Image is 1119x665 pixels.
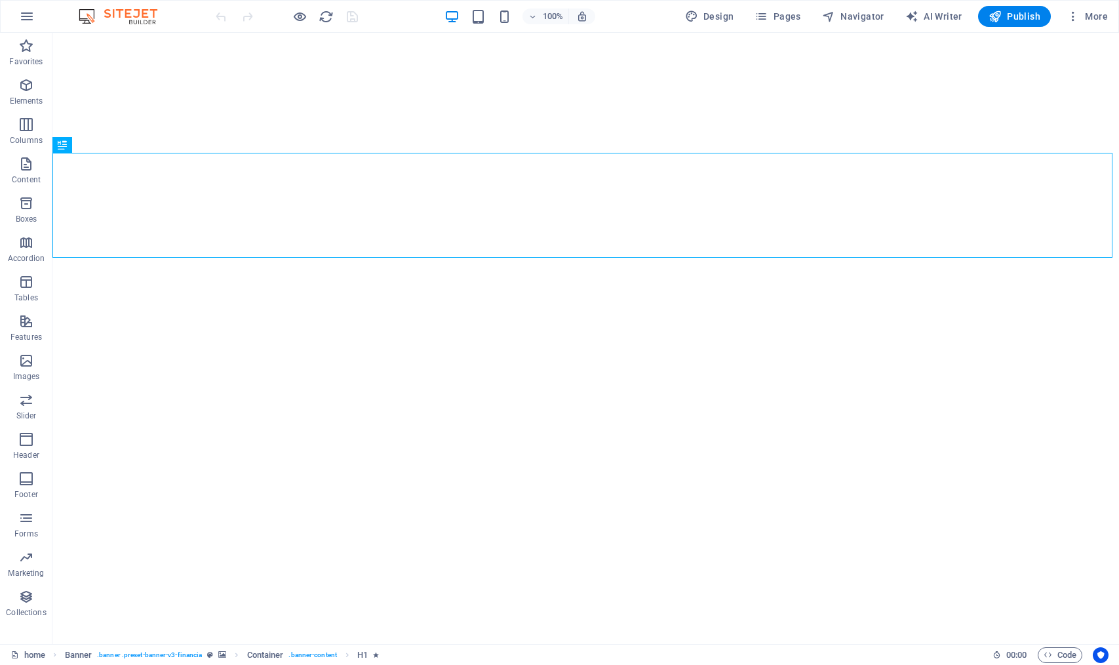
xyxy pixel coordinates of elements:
[755,10,800,23] span: Pages
[1006,647,1027,663] span: 00 00
[680,6,739,27] div: Design (Ctrl+Alt+Y)
[247,647,284,663] span: Click to select. Double-click to edit
[1038,647,1082,663] button: Code
[319,9,334,24] i: Reload page
[10,332,42,342] p: Features
[989,10,1040,23] span: Publish
[1067,10,1108,23] span: More
[685,10,734,23] span: Design
[6,607,46,618] p: Collections
[900,6,968,27] button: AI Writer
[318,9,334,24] button: reload
[373,651,379,658] i: Element contains an animation
[14,529,38,539] p: Forms
[10,135,43,146] p: Columns
[1015,650,1017,660] span: :
[522,9,569,24] button: 100%
[822,10,884,23] span: Navigator
[1093,647,1109,663] button: Usercentrics
[16,214,37,224] p: Boxes
[10,96,43,106] p: Elements
[10,647,45,663] a: Click to cancel selection. Double-click to open Pages
[8,253,45,264] p: Accordion
[16,411,37,421] p: Slider
[288,647,336,663] span: . banner-content
[12,174,41,185] p: Content
[542,9,563,24] h6: 100%
[992,647,1027,663] h6: Session time
[680,6,739,27] button: Design
[207,651,213,658] i: This element is a customizable preset
[14,489,38,500] p: Footer
[75,9,174,24] img: Editor Logo
[357,647,368,663] span: Click to select. Double-click to edit
[65,647,380,663] nav: breadcrumb
[65,647,92,663] span: Click to select. Double-click to edit
[1061,6,1113,27] button: More
[292,9,307,24] button: Click here to leave preview mode and continue editing
[14,292,38,303] p: Tables
[905,10,962,23] span: AI Writer
[978,6,1051,27] button: Publish
[13,450,39,460] p: Header
[1044,647,1076,663] span: Code
[97,647,202,663] span: . banner .preset-banner-v3-financia
[576,10,588,22] i: On resize automatically adjust zoom level to fit chosen device.
[8,568,44,578] p: Marketing
[817,6,890,27] button: Navigator
[9,56,43,67] p: Favorites
[749,6,806,27] button: Pages
[218,651,226,658] i: This element contains a background
[13,371,40,382] p: Images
